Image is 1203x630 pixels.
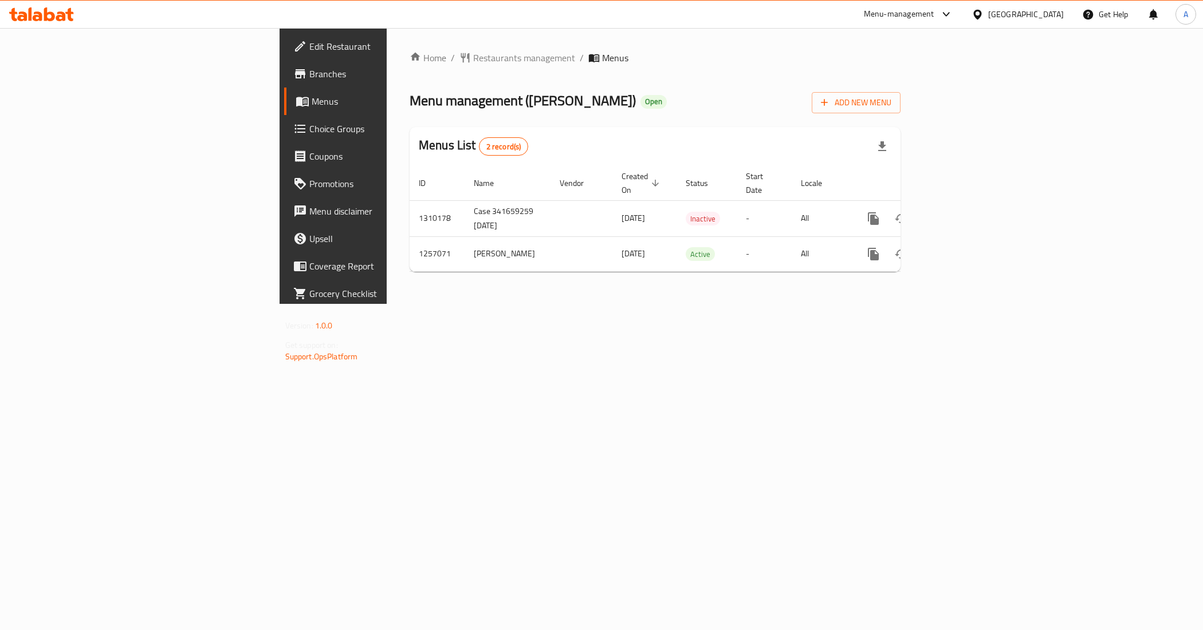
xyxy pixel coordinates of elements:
span: Menus [602,51,628,65]
span: Branches [309,67,471,81]
span: Restaurants management [473,51,575,65]
span: Grocery Checklist [309,287,471,300]
span: ID [419,176,441,190]
span: Promotions [309,177,471,191]
button: more [860,240,887,268]
a: Promotions [284,170,481,197]
li: / [580,51,584,65]
div: Export file [868,133,896,160]
div: [GEOGRAPHIC_DATA] [988,8,1064,21]
span: Vendor [560,176,599,190]
a: Coupons [284,142,481,170]
td: Case 341659259 [DATE] [465,200,551,236]
span: [DATE] [622,211,645,225]
span: Locale [801,176,837,190]
nav: breadcrumb [410,51,901,65]
span: Start Date [746,169,778,197]
span: Status [686,176,723,190]
span: Coverage Report [309,259,471,273]
a: Grocery Checklist [284,280,481,307]
span: Name [474,176,509,190]
span: A [1184,8,1188,21]
span: Created On [622,169,663,197]
span: 2 record(s) [479,141,528,152]
button: Change Status [887,240,915,268]
a: Menu disclaimer [284,197,481,225]
button: more [860,205,887,232]
span: 1.0.0 [315,318,333,333]
span: Menu management ( [PERSON_NAME] ) [410,88,636,113]
span: Add New Menu [821,96,891,110]
td: All [792,236,851,271]
h2: Menus List [419,137,528,156]
td: - [737,200,792,236]
table: enhanced table [410,166,979,272]
span: Coupons [309,149,471,163]
span: Edit Restaurant [309,39,471,53]
a: Restaurants management [459,51,575,65]
td: [PERSON_NAME] [465,236,551,271]
th: Actions [851,166,979,201]
span: Menu disclaimer [309,204,471,218]
td: - [737,236,792,271]
div: Open [640,95,667,109]
a: Edit Restaurant [284,33,481,60]
span: Version: [285,318,313,333]
span: Upsell [309,232,471,245]
td: All [792,200,851,236]
button: Change Status [887,205,915,232]
button: Add New Menu [812,92,901,113]
div: Menu-management [864,7,934,21]
a: Support.OpsPlatform [285,349,358,364]
a: Menus [284,88,481,115]
span: [DATE] [622,246,645,261]
a: Upsell [284,225,481,252]
span: Choice Groups [309,122,471,136]
a: Choice Groups [284,115,481,142]
span: Active [686,248,715,261]
span: Get support on: [285,338,338,352]
a: Branches [284,60,481,88]
a: Coverage Report [284,252,481,280]
span: Inactive [686,212,720,225]
span: Menus [312,94,471,108]
span: Open [640,97,667,106]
